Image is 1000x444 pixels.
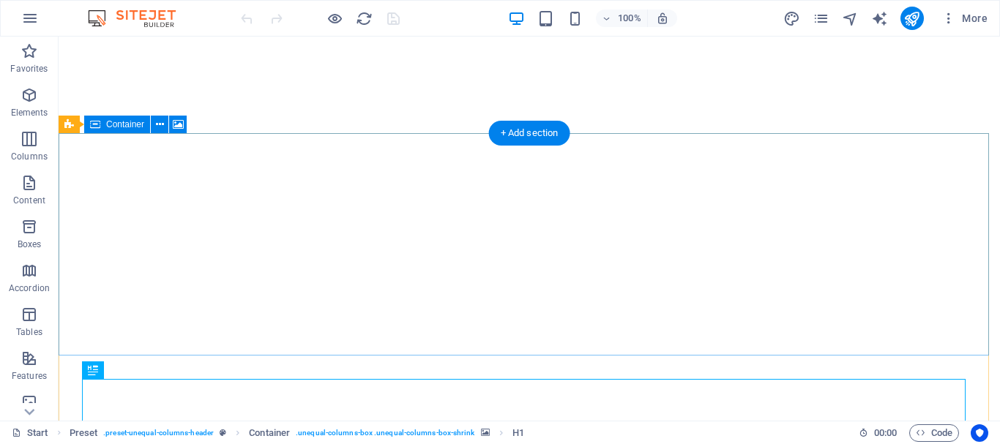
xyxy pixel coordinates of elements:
i: Reload page [356,10,373,27]
span: . preset-unequal-columns-header [103,424,214,442]
i: Design (Ctrl+Alt+Y) [783,10,800,27]
div: + Add section [489,121,570,146]
p: Accordion [9,282,50,294]
span: Click to select. Double-click to edit [249,424,290,442]
span: . unequal-columns-box .unequal-columns-box-shrink [296,424,474,442]
button: publish [900,7,924,30]
span: : [884,427,887,438]
h6: 100% [618,10,641,27]
i: Pages (Ctrl+Alt+S) [813,10,829,27]
button: 100% [596,10,648,27]
img: Editor Logo [84,10,194,27]
span: Click to select. Double-click to edit [512,424,524,442]
span: 00 00 [874,424,897,442]
button: Code [909,424,959,442]
span: Code [916,424,952,442]
i: Navigator [842,10,859,27]
p: Boxes [18,238,42,250]
i: AI Writer [871,10,888,27]
i: On resize automatically adjust zoom level to fit chosen device. [656,12,669,25]
p: Elements [11,107,48,118]
button: Click here to leave preview mode and continue editing [326,10,343,27]
span: Container [106,120,144,129]
a: Click to cancel selection. Double-click to open Pages [12,424,48,442]
p: Columns [11,151,48,162]
nav: breadcrumb [70,424,524,442]
p: Favorites [10,63,48,75]
button: Usercentrics [971,424,988,442]
button: reload [355,10,373,27]
p: Tables [16,326,42,338]
i: This element contains a background [481,429,490,437]
p: Features [12,370,47,382]
button: pages [813,10,830,27]
i: This element is a customizable preset [220,429,226,437]
button: More [936,7,993,30]
button: text_generator [871,10,889,27]
p: Content [13,195,45,206]
button: design [783,10,801,27]
span: More [941,11,988,26]
i: Publish [903,10,920,27]
span: Click to select. Double-click to edit [70,424,98,442]
h6: Session time [859,424,898,442]
button: navigator [842,10,859,27]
